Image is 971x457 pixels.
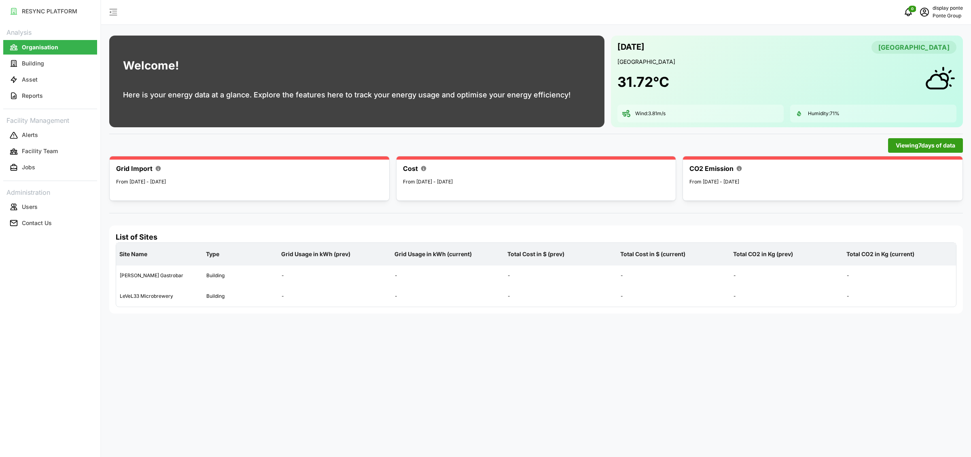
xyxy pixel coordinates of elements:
p: Administration [3,186,97,198]
button: Reports [3,88,97,103]
p: Grid Import [116,164,153,174]
a: RESYNC PLATFORM [3,3,97,19]
div: - [730,286,842,306]
h4: List of Sites [116,232,956,242]
div: - [392,266,504,286]
p: Total Cost in $ (prev) [506,244,615,265]
p: Cost [403,164,418,174]
p: Type [204,244,276,265]
a: Asset [3,72,97,88]
p: Contact Us [22,219,52,227]
p: Humidity: 71 % [808,110,840,117]
p: Facility Team [22,147,58,155]
button: Facility Team [3,144,97,159]
button: Viewing7days of data [888,138,963,153]
button: Contact Us [3,216,97,230]
p: [GEOGRAPHIC_DATA] [617,58,956,66]
p: Site Name [118,244,201,265]
p: Jobs [22,163,35,171]
button: Building [3,56,97,71]
button: Alerts [3,128,97,143]
span: 0 [911,6,914,12]
p: Grid Usage in kWh (prev) [280,244,389,265]
p: From [DATE] - [DATE] [689,178,956,186]
p: Facility Management [3,114,97,126]
span: Viewing 7 days of data [896,139,955,152]
p: Total CO2 in Kg (prev) [731,244,841,265]
a: Building [3,55,97,72]
div: - [505,286,617,306]
div: - [505,266,617,286]
button: RESYNC PLATFORM [3,4,97,19]
p: Organisation [22,43,58,51]
button: notifications [900,4,916,20]
div: - [617,286,729,306]
a: Reports [3,88,97,104]
p: Users [22,203,38,211]
p: RESYNC PLATFORM [22,7,77,15]
p: Reports [22,92,43,100]
p: display ponte [933,4,963,12]
a: Alerts [3,127,97,143]
div: - [844,266,956,286]
p: Total CO2 in Kg (current) [845,244,954,265]
div: - [617,266,729,286]
h1: 31.72 °C [617,73,669,91]
button: Jobs [3,160,97,175]
p: Here is your energy data at a glance. Explore the features here to track your energy usage and op... [123,89,570,101]
p: Asset [22,76,38,84]
a: Facility Team [3,143,97,160]
p: Wind: 3.81 m/s [635,110,666,117]
button: Organisation [3,40,97,55]
div: - [844,286,956,306]
p: Building [22,59,44,67]
a: Users [3,199,97,215]
p: Total Cost in $ (current) [619,244,728,265]
p: Grid Usage in kWh (current) [393,244,502,265]
div: Building [203,286,278,306]
p: Analysis [3,26,97,38]
a: Contact Us [3,215,97,231]
a: Organisation [3,39,97,55]
span: [GEOGRAPHIC_DATA] [878,41,950,53]
div: - [730,266,842,286]
p: CO2 Emission [689,164,734,174]
h1: Welcome! [123,57,179,74]
p: From [DATE] - [DATE] [403,178,670,186]
div: - [278,286,390,306]
div: - [392,286,504,306]
button: Users [3,200,97,214]
div: [PERSON_NAME] Gastrobar [117,266,202,286]
p: Ponte Group [933,12,963,20]
p: From [DATE] - [DATE] [116,178,383,186]
p: [DATE] [617,40,645,54]
button: Asset [3,72,97,87]
p: Alerts [22,131,38,139]
button: schedule [916,4,933,20]
div: LeVeL33 Microbrewery [117,286,202,306]
div: - [278,266,390,286]
div: Building [203,266,278,286]
a: Jobs [3,160,97,176]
